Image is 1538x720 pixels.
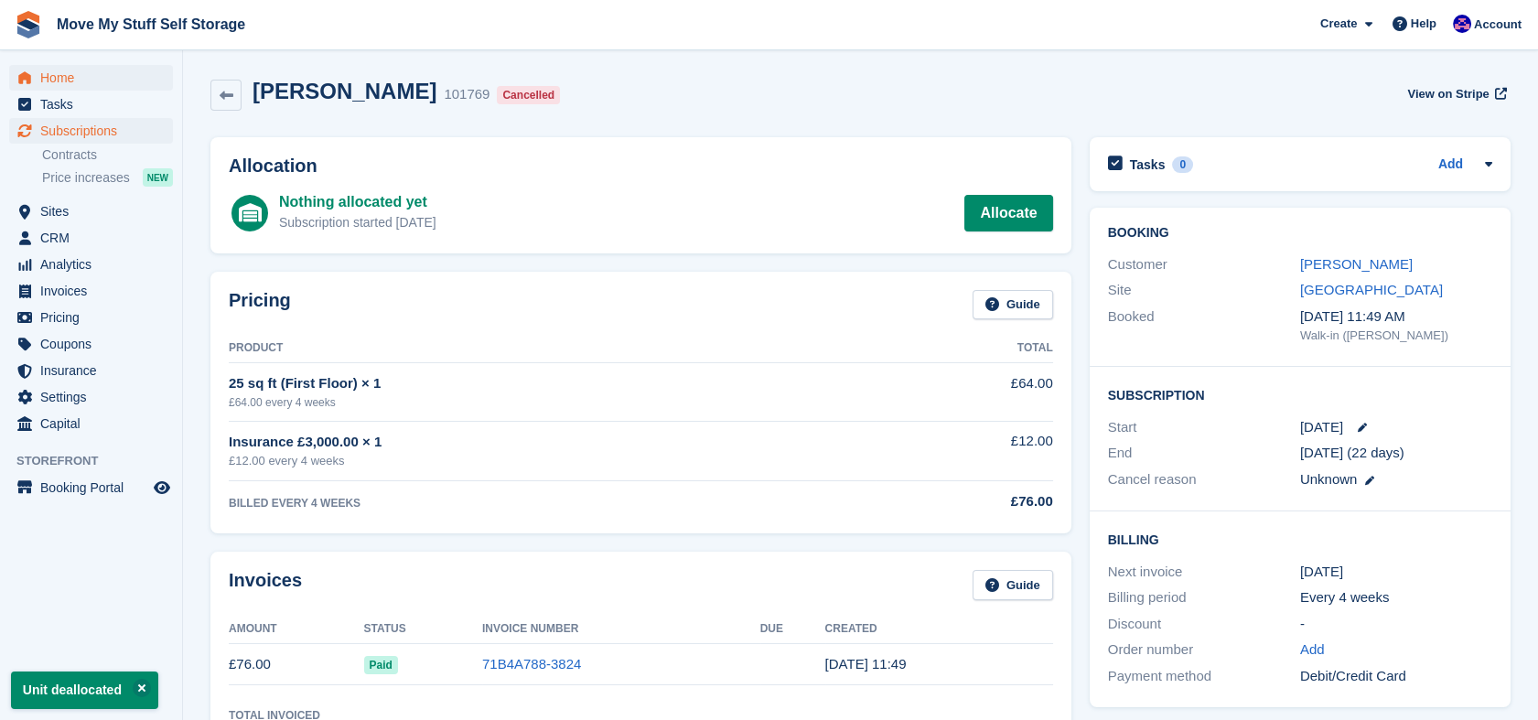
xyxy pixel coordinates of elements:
div: £12.00 every 4 weeks [229,452,876,470]
h2: [PERSON_NAME] [253,79,436,103]
h2: Invoices [229,570,302,600]
a: menu [9,384,173,410]
span: Paid [364,656,398,674]
span: [DATE] (22 days) [1300,445,1404,460]
div: Every 4 weeks [1300,587,1492,608]
div: 101769 [444,84,489,105]
a: Add [1438,155,1463,176]
a: menu [9,411,173,436]
span: Pricing [40,305,150,330]
a: Contracts [42,146,173,164]
a: Preview store [151,477,173,499]
div: Insurance £3,000.00 × 1 [229,432,876,453]
a: Guide [973,570,1053,600]
a: menu [9,225,173,251]
div: [DATE] [1300,562,1492,583]
a: menu [9,331,173,357]
div: £76.00 [876,491,1053,512]
div: BILLED EVERY 4 WEEKS [229,495,876,511]
div: Next invoice [1108,562,1300,583]
a: Allocate [964,195,1052,231]
a: menu [9,278,173,304]
div: Billing period [1108,587,1300,608]
span: Account [1474,16,1522,34]
img: stora-icon-8386f47178a22dfd0bd8f6a31ec36ba5ce8667c1dd55bd0f319d3a0aa187defe.svg [15,11,42,38]
h2: Pricing [229,290,291,320]
a: View on Stripe [1400,79,1511,109]
div: 25 sq ft (First Floor) × 1 [229,373,876,394]
span: Coupons [40,331,150,357]
th: Created [825,615,1053,644]
div: Walk-in ([PERSON_NAME]) [1300,327,1492,345]
a: menu [9,252,173,277]
td: £76.00 [229,644,364,685]
h2: Billing [1108,530,1492,548]
div: Nothing allocated yet [279,191,436,213]
a: Move My Stuff Self Storage [49,9,253,39]
img: Jade Whetnall [1453,15,1471,33]
span: Home [40,65,150,91]
a: menu [9,118,173,144]
div: £64.00 every 4 weeks [229,394,876,411]
span: Price increases [42,169,130,187]
div: Site [1108,280,1300,301]
th: Total [876,334,1053,363]
td: £12.00 [876,421,1053,480]
th: Status [364,615,482,644]
div: Debit/Credit Card [1300,666,1492,687]
a: [GEOGRAPHIC_DATA] [1300,282,1443,297]
a: Guide [973,290,1053,320]
time: 2025-08-15 10:49:44 UTC [825,656,907,672]
span: Settings [40,384,150,410]
a: menu [9,358,173,383]
div: Booked [1108,306,1300,345]
h2: Subscription [1108,385,1492,403]
a: menu [9,91,173,117]
div: NEW [143,168,173,187]
span: Storefront [16,452,182,470]
a: [PERSON_NAME] [1300,256,1413,272]
div: Discount [1108,614,1300,635]
div: End [1108,443,1300,464]
div: - [1300,614,1492,635]
a: menu [9,65,173,91]
th: Product [229,334,876,363]
div: Cancelled [497,86,560,104]
a: 71B4A788-3824 [482,656,581,672]
a: menu [9,475,173,500]
span: Insurance [40,358,150,383]
h2: Tasks [1130,156,1166,173]
div: Subscription started [DATE] [279,213,436,232]
span: CRM [40,225,150,251]
a: Add [1300,639,1325,661]
div: Order number [1108,639,1300,661]
span: View on Stripe [1407,85,1489,103]
span: Subscriptions [40,118,150,144]
span: Capital [40,411,150,436]
h2: Allocation [229,156,1053,177]
span: Unknown [1300,471,1358,487]
h2: Booking [1108,226,1492,241]
div: Customer [1108,254,1300,275]
div: 0 [1172,156,1193,173]
a: Price increases NEW [42,167,173,188]
div: Cancel reason [1108,469,1300,490]
th: Invoice Number [482,615,760,644]
a: menu [9,199,173,224]
p: Unit deallocated [11,672,158,709]
th: Due [760,615,825,644]
span: Create [1320,15,1357,33]
span: Tasks [40,91,150,117]
span: Invoices [40,278,150,304]
span: Analytics [40,252,150,277]
span: Sites [40,199,150,224]
time: 2025-08-15 00:00:00 UTC [1300,417,1343,438]
td: £64.00 [876,363,1053,421]
a: menu [9,305,173,330]
span: Help [1411,15,1436,33]
div: Payment method [1108,666,1300,687]
th: Amount [229,615,364,644]
div: [DATE] 11:49 AM [1300,306,1492,328]
div: Start [1108,417,1300,438]
span: Booking Portal [40,475,150,500]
